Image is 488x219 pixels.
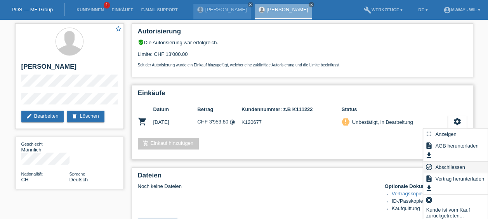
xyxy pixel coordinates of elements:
a: POS — MF Group [12,7,53,12]
a: [PERSON_NAME] [205,7,247,12]
i: description [425,142,433,149]
a: Einkäufe [108,7,137,12]
a: add_shopping_cartEinkauf hinzufügen [138,138,199,149]
i: POSP00028343 [138,117,147,126]
th: Datum [153,105,198,114]
a: E-Mail Support [137,7,182,12]
th: Kundennummer: z.B K111222 [241,105,342,114]
div: Limite: CHF 13'000.00 [138,45,467,67]
h2: Einkäufe [138,89,467,101]
span: Schweiz [21,177,29,182]
i: build [364,6,372,14]
i: verified_user [138,39,144,45]
i: priority_high [343,119,348,124]
div: Noch keine Dateien [138,183,375,189]
td: K120677 [241,114,342,130]
div: Die Autorisierung war erfolgreich. [138,39,467,45]
a: Vertragskopie (POWERPAY) [392,191,456,196]
td: [DATE] [153,114,198,130]
a: buildWerkzeuge ▾ [360,7,407,12]
a: account_circlem-way - Wil ▾ [439,7,484,12]
a: DE ▾ [414,7,431,12]
i: fullscreen [425,130,433,138]
span: Nationalität [21,172,43,176]
a: [PERSON_NAME] [267,7,308,12]
i: edit [26,113,32,119]
i: Fixe Raten (24 Raten) [229,119,235,125]
a: close [309,2,314,7]
p: Seit der Autorisierung wurde ein Einkauf hinzugefügt, welcher eine zukünftige Autorisierung und d... [138,63,467,67]
a: editBearbeiten [21,111,64,122]
span: Anzeigen [434,129,457,139]
td: CHF 3'953.80 [197,114,241,130]
i: delete [71,113,78,119]
h2: Autorisierung [138,28,467,39]
a: deleteLöschen [67,111,104,122]
span: Deutsch [69,177,88,182]
a: close [248,2,253,7]
li: ID-/Passkopie [392,198,467,205]
th: Betrag [197,105,241,114]
h2: Dateien [138,172,467,183]
i: close [309,3,313,7]
span: 1 [104,2,110,9]
h4: Optionale Dokumente [385,183,467,189]
i: close [248,3,252,7]
span: AGB herunterladen [434,141,479,150]
a: star_border [115,25,122,33]
i: settings [453,117,462,126]
a: Kund*innen [73,7,108,12]
div: Unbestätigt, in Bearbeitung [350,118,413,126]
span: Sprache [69,172,85,176]
i: star_border [115,25,122,32]
span: Geschlecht [21,142,43,146]
div: Männlich [21,141,69,153]
i: account_circle [443,6,451,14]
i: get_app [425,151,433,159]
li: Kaufquittung [392,205,467,213]
th: Status [342,105,448,114]
i: add_shopping_cart [142,140,149,146]
h2: [PERSON_NAME] [21,63,118,75]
